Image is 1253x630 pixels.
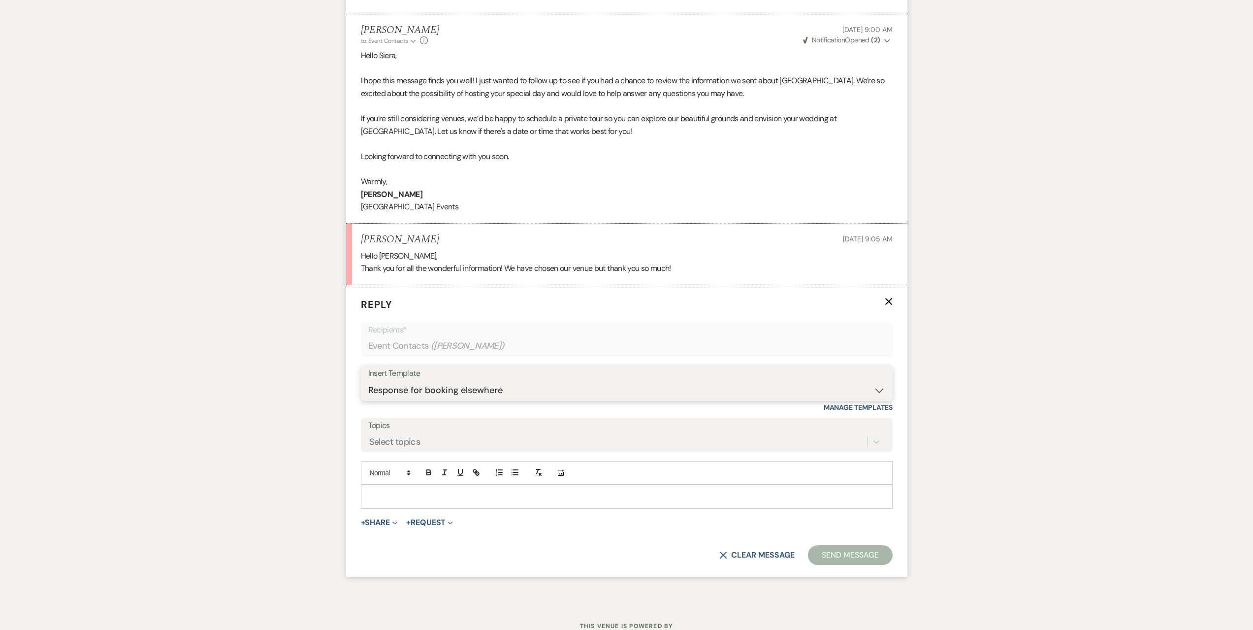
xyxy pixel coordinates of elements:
[361,36,418,45] button: to: Event Contacts
[361,112,893,137] p: If you’re still considering venues, we’d be happy to schedule a private tour so you can explore o...
[808,545,892,565] button: Send Message
[361,49,893,62] p: Hello Siera,
[406,519,453,527] button: Request
[803,35,880,44] span: Opened
[843,234,892,243] span: [DATE] 9:05 AM
[842,25,892,34] span: [DATE] 9:00 AM
[361,24,439,36] h5: [PERSON_NAME]
[361,250,893,263] p: Hello [PERSON_NAME],
[361,519,398,527] button: Share
[361,298,392,311] span: Reply
[802,35,893,45] button: NotificationOpened (2)
[871,35,880,44] strong: ( 2 )
[361,189,423,199] strong: [PERSON_NAME]
[361,175,893,188] p: Warmly,
[361,262,893,275] p: Thank you for all the wonderful information! We have chosen our venue but thank you so much!
[812,35,845,44] span: Notification
[368,366,885,381] div: Insert Template
[406,519,411,527] span: +
[361,150,893,163] p: Looking forward to connecting with you soon.
[368,336,885,356] div: Event Contacts
[369,435,420,449] div: Select topics
[368,324,885,336] p: Recipients*
[361,37,408,45] span: to: Event Contacts
[361,519,365,527] span: +
[361,233,439,246] h5: [PERSON_NAME]
[824,403,893,412] a: Manage Templates
[431,339,505,353] span: ( [PERSON_NAME] )
[368,419,885,433] label: Topics
[361,74,893,99] p: I hope this message finds you well! I just wanted to follow up to see if you had a chance to revi...
[719,551,794,559] button: Clear message
[361,200,893,213] p: [GEOGRAPHIC_DATA] Events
